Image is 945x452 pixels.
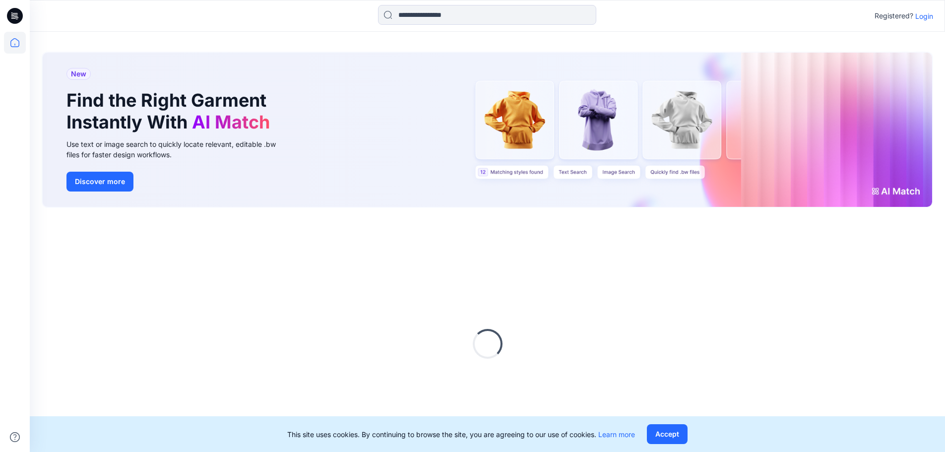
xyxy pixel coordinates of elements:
div: Use text or image search to quickly locate relevant, editable .bw files for faster design workflows. [66,139,290,160]
span: New [71,68,86,80]
h1: Find the Right Garment Instantly With [66,90,275,132]
button: Accept [647,424,688,444]
p: This site uses cookies. By continuing to browse the site, you are agreeing to our use of cookies. [287,429,635,440]
p: Registered? [875,10,913,22]
p: Login [915,11,933,21]
a: Learn more [598,430,635,439]
span: AI Match [192,111,270,133]
button: Discover more [66,172,133,192]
